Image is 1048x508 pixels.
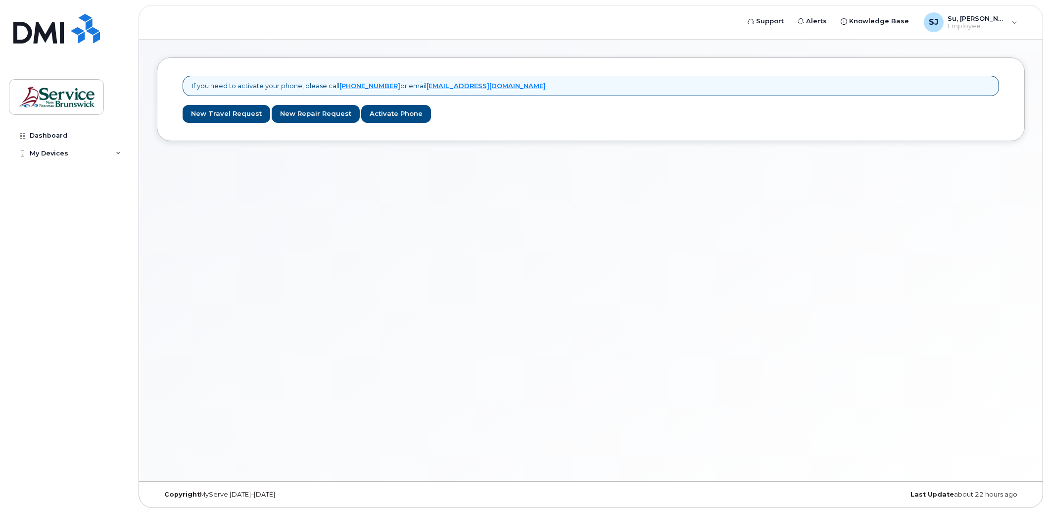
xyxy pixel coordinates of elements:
strong: Last Update [910,491,954,498]
a: New Repair Request [272,105,360,123]
a: New Travel Request [183,105,270,123]
a: [EMAIL_ADDRESS][DOMAIN_NAME] [427,82,546,90]
div: MyServe [DATE]–[DATE] [157,491,446,499]
a: [PHONE_NUMBER] [339,82,400,90]
a: Activate Phone [361,105,431,123]
div: about 22 hours ago [735,491,1025,499]
p: If you need to activate your phone, please call or email [192,81,546,91]
strong: Copyright [164,491,200,498]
